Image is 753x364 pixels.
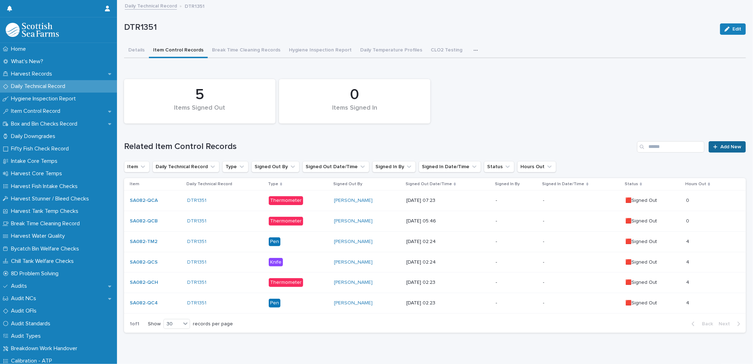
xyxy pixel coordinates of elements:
p: 4 [686,237,691,245]
button: Edit [720,23,746,35]
p: [DATE] 02:23 [406,300,490,306]
p: What's New? [8,58,49,65]
button: Break Time Cleaning Records [208,43,285,58]
a: DTR1351 [187,239,206,245]
div: Items Signed In [291,104,418,119]
div: Thermometer [269,217,303,226]
tr: SA082-QCH DTR1351 Thermometer[PERSON_NAME] [DATE] 02:23--🟥Signed Out44 [124,272,746,293]
button: Back [686,321,716,327]
p: 🟥Signed Out [625,198,680,204]
p: records per page [193,321,233,327]
p: - [496,300,537,306]
tr: SA082-QCA DTR1351 Thermometer[PERSON_NAME] [DATE] 07:23--🟥Signed Out00 [124,191,746,211]
span: Next [719,321,734,326]
a: SA082-QCS [130,259,158,265]
div: Pen [269,299,280,308]
p: Harvest Records [8,71,58,77]
p: - [496,239,537,245]
a: SA082-QCB [130,218,158,224]
a: [PERSON_NAME] [334,239,373,245]
p: Hours Out [685,180,706,188]
button: Details [124,43,149,58]
p: 🟥Signed Out [625,300,680,306]
p: DTR1351 [124,22,714,33]
tr: SA082-QCS DTR1351 Knife[PERSON_NAME] [DATE] 02:24--🟥Signed Out44 [124,252,746,272]
div: 5 [136,86,263,104]
span: Edit [732,27,741,32]
div: 0 [291,86,418,104]
p: Audit OFIs [8,308,42,314]
button: CLO2 Testing [426,43,467,58]
a: [PERSON_NAME] [334,218,373,224]
a: [PERSON_NAME] [334,259,373,265]
div: Knife [269,258,283,267]
p: 4 [686,299,691,306]
p: Daily Technical Record [186,180,232,188]
p: - [543,280,620,286]
a: DTR1351 [187,259,206,265]
button: Signed Out By [251,161,300,172]
p: Harvest Core Temps [8,170,68,177]
a: Add New [709,141,746,153]
p: - [496,218,537,224]
p: Harvest Fish Intake Checks [8,183,83,190]
p: [DATE] 02:24 [406,259,490,265]
a: Daily Technical Record [125,1,177,10]
div: Thermometer [269,196,303,205]
p: 0 [686,217,691,224]
p: Daily Downgrades [8,133,61,140]
p: Audit Types [8,333,46,340]
p: Audit Standards [8,320,56,327]
p: 4 [686,278,691,286]
a: [PERSON_NAME] [334,300,373,306]
a: SA082-TM2 [130,239,157,245]
p: Harvest Tank Temp Checks [8,208,84,215]
img: mMrefqRFQpe26GRNOUkG [6,23,59,37]
p: - [543,300,620,306]
p: DTR1351 [185,2,205,10]
p: 8D Problem Solving [8,270,64,277]
p: Item [130,180,139,188]
p: [DATE] 05:46 [406,218,490,224]
a: [PERSON_NAME] [334,280,373,286]
p: - [543,259,620,265]
a: SA082-QCA [130,198,158,204]
p: Home [8,46,32,53]
p: Signed In By [495,180,520,188]
p: Status [625,180,638,188]
a: SA082-QCH [130,280,158,286]
div: Pen [269,237,280,246]
button: Signed In Date/Time [419,161,481,172]
button: Item Control Records [149,43,208,58]
tr: SA082-TM2 DTR1351 Pen[PERSON_NAME] [DATE] 02:24--🟥Signed Out44 [124,231,746,252]
button: Hygiene Inspection Report [285,43,356,58]
p: Hygiene Inspection Report [8,95,82,102]
p: 4 [686,258,691,265]
div: Items Signed Out [136,104,263,119]
p: Daily Technical Record [8,83,71,90]
a: DTR1351 [187,218,206,224]
div: Thermometer [269,278,303,287]
p: Breakdown Work Handover [8,345,83,352]
p: Intake Core Temps [8,158,63,165]
button: Signed In By [372,161,416,172]
button: Type [222,161,249,172]
p: - [543,218,620,224]
a: DTR1351 [187,280,206,286]
input: Search [637,141,704,153]
a: [PERSON_NAME] [334,198,373,204]
p: 🟥Signed Out [625,259,680,265]
p: Audits [8,283,33,289]
h1: Related Item Control Records [124,142,634,152]
p: Item Control Record [8,108,66,115]
p: Bycatch Bin Welfare Checks [8,246,85,252]
p: Signed In Date/Time [542,180,585,188]
span: Add New [720,144,741,149]
a: SA082-QC4 [130,300,158,306]
p: [DATE] 07:23 [406,198,490,204]
div: 30 [164,320,181,328]
p: Box and Bin Checks Record [8,121,83,127]
p: 🟥Signed Out [625,218,680,224]
p: Harvest Water Quality [8,233,71,239]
